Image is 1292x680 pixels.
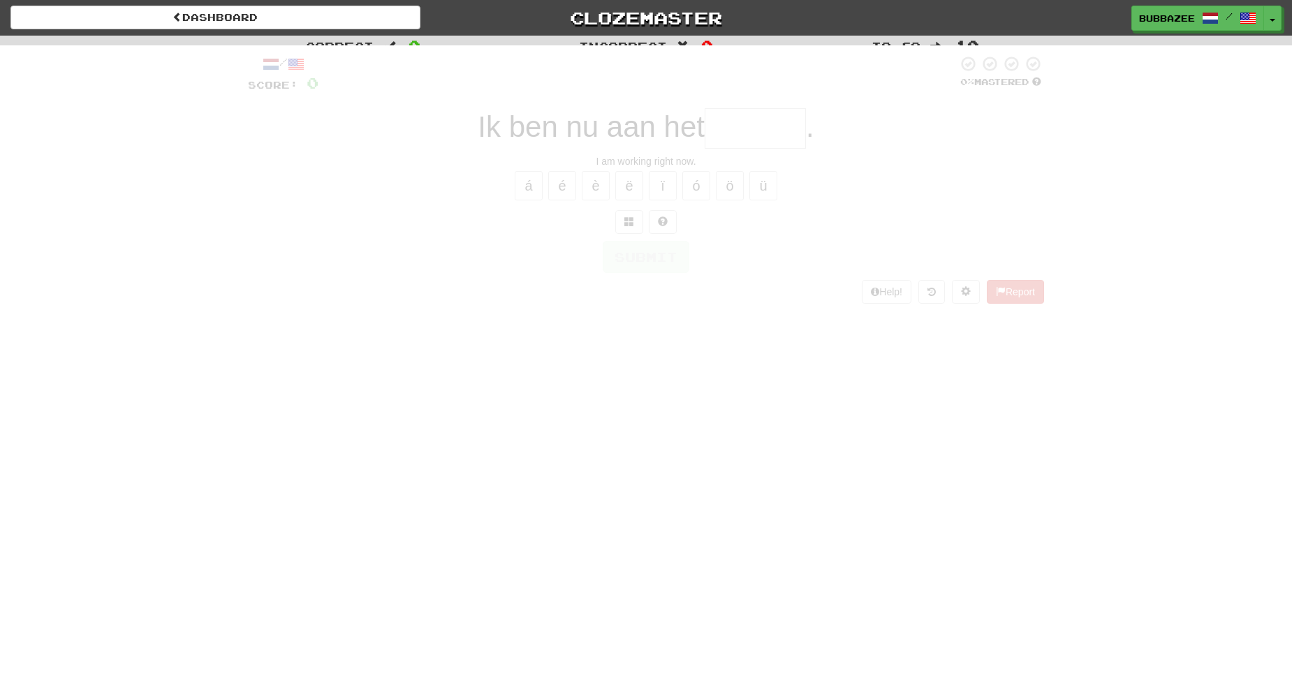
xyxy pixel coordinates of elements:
[441,6,851,30] a: Clozemaster
[582,171,610,200] button: è
[872,39,920,53] span: To go
[603,241,689,273] button: Submit
[383,40,399,52] span: :
[677,40,692,52] span: :
[248,154,1044,168] div: I am working right now.
[1139,12,1195,24] span: BubbaZee
[930,40,946,52] span: :
[548,171,576,200] button: é
[749,171,777,200] button: ü
[649,210,677,234] button: Single letter hint - you only get 1 per sentence and score half the points! alt+h
[248,55,318,73] div: /
[806,110,814,143] span: .
[305,39,374,53] span: Correct
[409,37,420,54] span: 0
[957,76,1044,89] div: Mastered
[10,6,420,29] a: Dashboard
[1226,11,1233,21] span: /
[579,39,667,53] span: Incorrect
[701,37,713,54] span: 0
[960,76,974,87] span: 0 %
[716,171,744,200] button: ö
[987,280,1044,304] button: Report
[1131,6,1264,31] a: BubbaZee /
[682,171,710,200] button: ó
[478,110,705,143] span: Ik ben nu aan het
[862,280,911,304] button: Help!
[615,210,643,234] button: Switch sentence to multiple choice alt+p
[248,79,298,91] span: Score:
[649,171,677,200] button: ï
[307,74,318,91] span: 0
[515,171,543,200] button: á
[918,280,945,304] button: Round history (alt+y)
[955,37,979,54] span: 10
[615,171,643,200] button: ë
